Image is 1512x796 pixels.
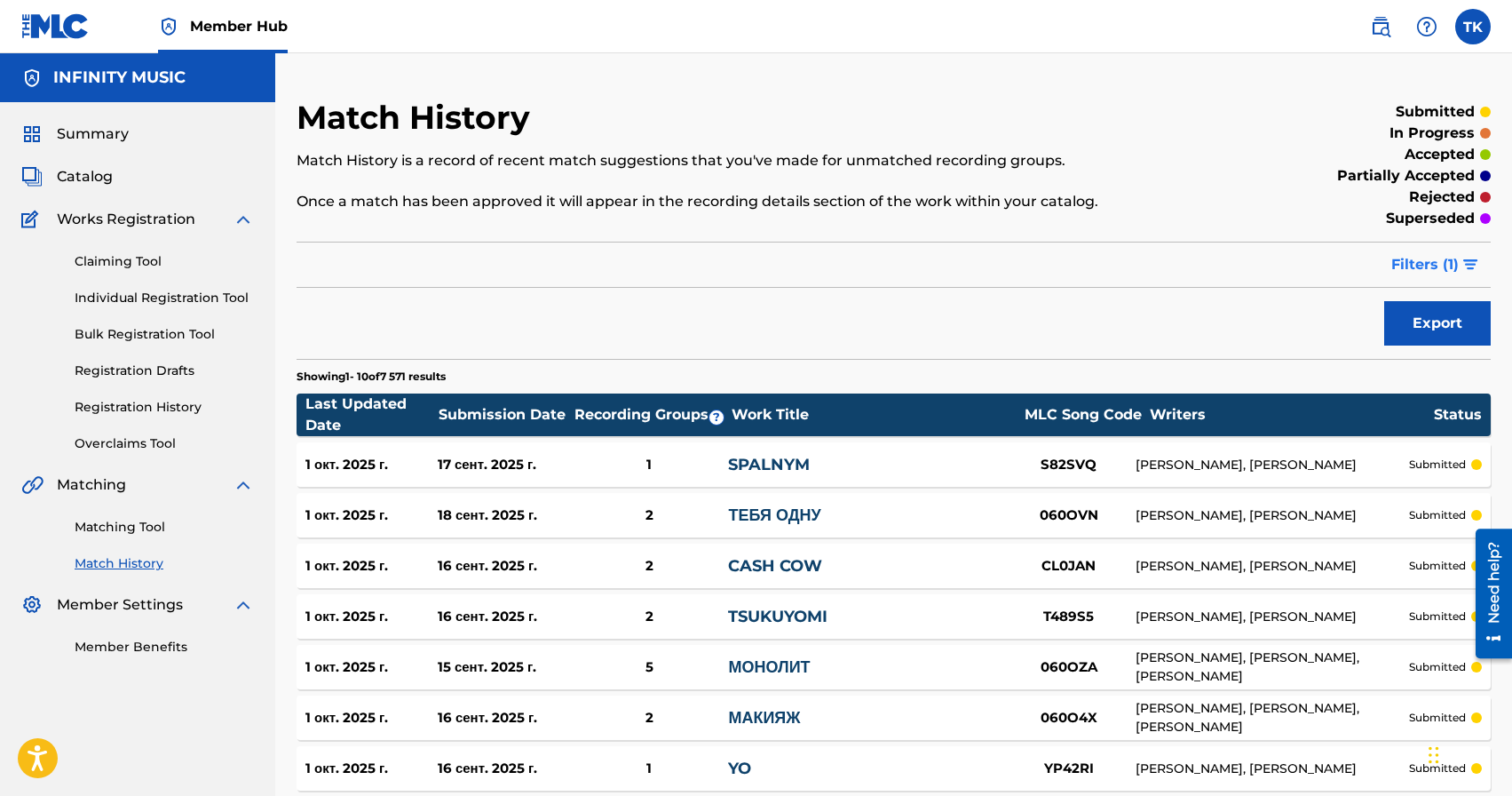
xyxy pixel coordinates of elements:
[297,150,1216,171] p: Match History is a record of recent match suggestions that you've made for unmatched recording gr...
[305,455,438,475] div: 1 окт. 2025 г.
[1002,556,1136,577] div: CL0JAN
[572,404,732,426] div: Recording Groups
[728,708,800,728] a: МАКИЯЖ
[305,556,438,577] div: 1 окт. 2025 г.
[57,474,126,496] span: Matching
[305,607,438,627] div: 1 окт. 2025 г.
[1002,607,1136,627] div: T489S5
[233,474,254,496] img: expand
[728,657,810,677] a: МОНОЛИТ
[728,607,827,626] a: TSUKUYOMI
[21,123,129,145] a: SummarySummary
[1409,659,1466,675] p: submitted
[1384,301,1491,346] button: Export
[21,166,43,187] img: Catalog
[709,410,724,425] span: ?
[728,759,751,778] a: YO
[1150,404,1434,426] div: Writers
[1409,609,1466,625] p: submitted
[728,556,822,576] a: CASH COW
[305,708,438,728] div: 1 окт. 2025 г.
[1386,208,1475,229] p: superseded
[57,209,195,230] span: Works Registration
[1429,728,1439,782] div: Перетащить
[1423,711,1512,796] iframe: Chat Widget
[158,16,179,37] img: Top Rightsholder
[75,434,254,453] a: Overclaims Tool
[1017,404,1150,426] div: MLC Song Code
[1409,760,1466,776] p: submitted
[75,289,254,307] a: Individual Registration Tool
[1136,699,1409,736] div: [PERSON_NAME], [PERSON_NAME], [PERSON_NAME]
[1002,759,1136,779] div: YP42RI
[1389,123,1475,144] p: in progress
[1409,710,1466,726] p: submitted
[190,16,288,36] span: Member Hub
[439,404,572,426] div: Submission Date
[1409,507,1466,523] p: submitted
[21,594,43,616] img: Member Settings
[1462,521,1512,665] iframe: Resource Center
[1337,165,1475,187] p: partially accepted
[1136,760,1409,778] div: [PERSON_NAME], [PERSON_NAME]
[305,505,438,526] div: 1 окт. 2025 г.
[1136,557,1409,576] div: [PERSON_NAME], [PERSON_NAME]
[297,369,446,385] p: Showing 1 - 10 of 7 571 results
[1405,144,1475,165] p: accepted
[21,68,43,89] img: Accounts
[233,209,254,230] img: expand
[1381,243,1491,287] button: Filters (1)
[1423,711,1512,796] div: Виджет чата
[570,455,729,475] div: 1
[21,209,44,230] img: Works Registration
[297,191,1216,212] p: Once a match has been approved it will appear in the recording details section of the work within...
[75,252,254,271] a: Claiming Tool
[438,505,570,526] div: 18 сент. 2025 г.
[75,325,254,344] a: Bulk Registration Tool
[1136,456,1409,474] div: [PERSON_NAME], [PERSON_NAME]
[1002,708,1136,728] div: 060O4X
[438,607,570,627] div: 16 сент. 2025 г.
[1363,9,1398,44] a: Public Search
[1463,259,1478,270] img: filter
[1455,9,1491,44] div: User Menu
[75,398,254,417] a: Registration History
[1409,187,1475,208] p: rejected
[732,404,1016,426] div: Work Title
[1396,101,1475,123] p: submitted
[728,455,810,474] a: SPALNYM
[1370,16,1391,37] img: search
[1136,649,1409,686] div: [PERSON_NAME], [PERSON_NAME], [PERSON_NAME]
[570,759,729,779] div: 1
[1391,254,1459,275] span: Filters ( 1 )
[75,638,254,657] a: Member Benefits
[570,708,729,728] div: 2
[570,657,729,678] div: 5
[57,594,183,616] span: Member Settings
[438,657,570,678] div: 15 сент. 2025 г.
[1002,657,1136,678] div: 060OZA
[297,98,539,138] h2: Match History
[438,708,570,728] div: 16 сент. 2025 г.
[75,518,254,537] a: Matching Tool
[1136,608,1409,626] div: [PERSON_NAME], [PERSON_NAME]
[438,759,570,779] div: 16 сент. 2025 г.
[728,505,820,525] a: ТЕБЯ ОДНУ
[21,166,113,187] a: CatalogCatalog
[75,554,254,573] a: Match History
[305,394,439,436] div: Last Updated Date
[1416,16,1437,37] img: help
[21,13,90,39] img: MLC Logo
[1002,455,1136,475] div: S82SVQ
[1002,505,1136,526] div: 060OVN
[1136,506,1409,525] div: [PERSON_NAME], [PERSON_NAME]
[438,455,570,475] div: 17 сент. 2025 г.
[21,123,43,145] img: Summary
[570,505,729,526] div: 2
[305,759,438,779] div: 1 окт. 2025 г.
[233,594,254,616] img: expand
[1409,457,1466,473] p: submitted
[57,166,113,187] span: Catalog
